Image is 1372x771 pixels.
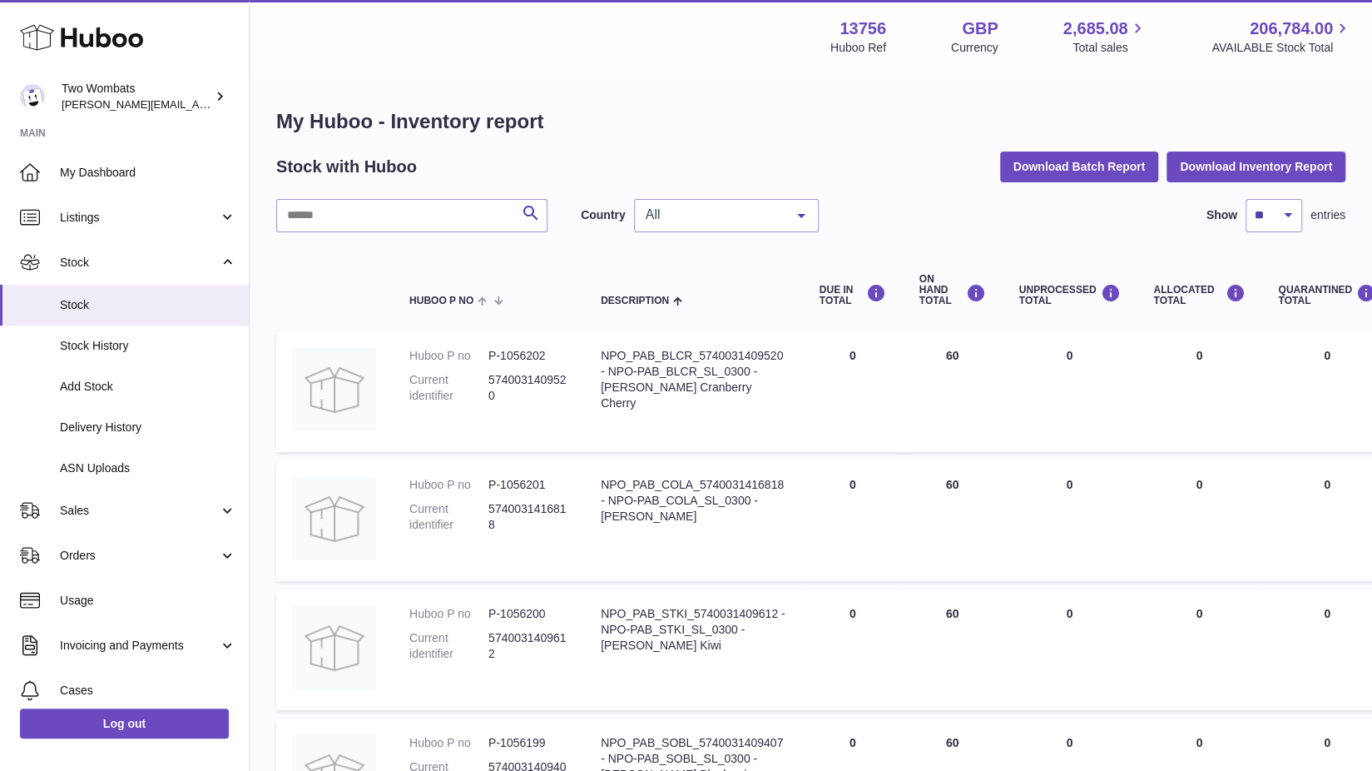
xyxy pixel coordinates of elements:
[581,207,626,223] label: Country
[1324,736,1330,749] span: 0
[601,477,786,525] div: NPO_PAB_COLA_5740031416818 - NPO-PAB_COLA_SL_0300 - [PERSON_NAME]
[1211,17,1352,56] a: 206,784.00 AVAILABLE Stock Total
[1137,331,1261,452] td: 0
[1003,589,1137,710] td: 0
[1153,284,1245,306] div: ALLOCATED Total
[962,17,998,40] strong: GBP
[276,108,1345,135] h1: My Huboo - Inventory report
[1250,17,1333,40] span: 206,784.00
[803,460,903,581] td: 0
[276,156,417,178] h2: Stock with Huboo
[60,210,219,226] span: Listings
[20,84,45,109] img: philip.carroll@twowombats.com
[830,40,886,56] div: Huboo Ref
[409,348,488,364] dt: Huboo P no
[1019,284,1121,306] div: UNPROCESSED Total
[903,589,1003,710] td: 60
[488,348,567,364] dd: P-1056202
[488,477,567,493] dd: P-1056201
[803,589,903,710] td: 0
[641,206,785,223] span: All
[409,606,488,622] dt: Huboo P no
[293,477,376,560] img: product image
[488,630,567,662] dd: 5740031409612
[1063,17,1128,40] span: 2,685.08
[60,593,236,609] span: Usage
[409,296,473,306] span: Huboo P no
[60,255,219,271] span: Stock
[903,331,1003,452] td: 60
[60,638,219,654] span: Invoicing and Payments
[60,165,236,181] span: My Dashboard
[1310,207,1345,223] span: entries
[62,97,423,111] span: [PERSON_NAME][EMAIL_ADDRESS][PERSON_NAME][DOMAIN_NAME]
[60,503,219,519] span: Sales
[1206,207,1237,223] label: Show
[1000,152,1159,182] button: Download Batch Report
[1137,460,1261,581] td: 0
[60,548,219,564] span: Orders
[62,81,211,112] div: Two Wombats
[1137,589,1261,710] td: 0
[903,460,1003,581] td: 60
[840,17,886,40] strong: 13756
[60,683,236,699] span: Cases
[60,338,236,354] span: Stock History
[1003,460,1137,581] td: 0
[1211,40,1352,56] span: AVAILABLE Stock Total
[601,296,669,306] span: Description
[60,379,236,395] span: Add Stock
[1003,331,1137,452] td: 0
[1072,40,1147,56] span: Total sales
[601,606,786,654] div: NPO_PAB_STKI_5740031409612 - NPO-PAB_STKI_SL_0300 - [PERSON_NAME] Kiwi
[820,284,886,306] div: DUE IN TOTAL
[293,606,376,689] img: product image
[409,477,488,493] dt: Huboo P no
[409,372,488,404] dt: Current identifier
[409,501,488,533] dt: Current identifier
[1324,478,1330,491] span: 0
[601,348,786,411] div: NPO_PAB_BLCR_5740031409520 - NPO-PAB_BLCR_SL_0300 - [PERSON_NAME] Cranberry Cherry
[1324,349,1330,362] span: 0
[60,460,236,476] span: ASN Uploads
[1324,607,1330,620] span: 0
[20,709,229,739] a: Log out
[919,274,986,307] div: ON HAND Total
[409,630,488,662] dt: Current identifier
[488,372,567,404] dd: 5740031409520
[293,348,376,431] img: product image
[60,420,236,435] span: Delivery History
[803,331,903,452] td: 0
[60,297,236,313] span: Stock
[951,40,998,56] div: Currency
[1063,17,1147,56] a: 2,685.08 Total sales
[488,501,567,533] dd: 5740031416818
[409,735,488,751] dt: Huboo P no
[1166,152,1345,182] button: Download Inventory Report
[488,606,567,622] dd: P-1056200
[488,735,567,751] dd: P-1056199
